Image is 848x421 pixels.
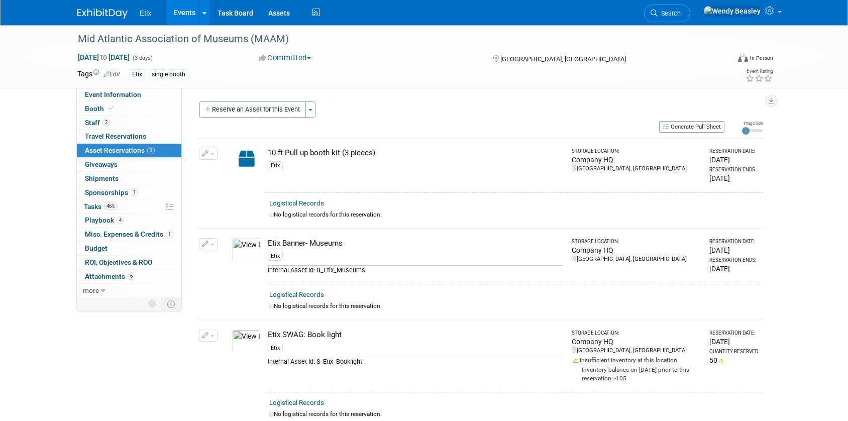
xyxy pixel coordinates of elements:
[742,120,763,126] div: Image Size
[232,238,261,260] img: View Images
[77,88,181,101] a: Event Information
[572,148,700,155] div: Storage Location:
[109,106,114,111] i: Booth reservation complete
[269,410,759,418] div: No logistical records for this reservation.
[74,30,714,48] div: Mid Atlantic Association of Museums (MAAM)
[77,102,181,116] a: Booth
[83,286,99,294] span: more
[77,214,181,227] a: Playbook4
[99,53,109,61] span: to
[102,119,110,126] span: 2
[85,188,138,196] span: Sponsorships
[572,155,700,165] div: Company HQ
[709,257,759,264] div: Reservation Ends:
[77,9,128,19] img: ExhibitDay
[670,52,773,67] div: Event Format
[85,230,173,238] span: Misc. Expenses & Credits
[709,238,759,245] div: Reservation Date:
[572,355,700,365] div: Insufficient Inventory at this location.
[658,10,681,17] span: Search
[85,90,141,98] span: Event Information
[268,148,563,158] div: 10 ft Pull up booth kit (3 pieces)
[77,200,181,214] a: Tasks46%
[85,160,118,168] span: Giveaways
[572,330,700,337] div: Storage Location:
[709,264,759,274] div: [DATE]
[77,53,130,62] span: [DATE] [DATE]
[709,155,759,165] div: [DATE]
[85,104,116,113] span: Booth
[161,297,182,310] td: Toggle Event Tabs
[85,132,146,140] span: Travel Reservations
[572,347,700,355] div: [GEOGRAPHIC_DATA], [GEOGRAPHIC_DATA]
[659,121,724,133] button: Generate Pull Sheet
[268,252,283,261] div: Etix
[572,255,700,263] div: [GEOGRAPHIC_DATA], [GEOGRAPHIC_DATA]
[709,337,759,347] div: [DATE]
[85,146,155,154] span: Asset Reservations
[746,69,773,74] div: Event Rating
[77,242,181,255] a: Budget
[709,173,759,183] div: [DATE]
[268,330,563,340] div: Etix SWAG: Book light
[131,188,138,196] span: 1
[85,216,124,224] span: Playbook
[144,297,161,310] td: Personalize Event Tab Strip
[77,228,181,241] a: Misc. Expenses & Credits1
[104,202,118,210] span: 46%
[268,357,563,366] div: Internal Asset Id: S_Etix_Booklight
[103,71,120,78] a: Edit
[77,116,181,130] a: Staff2
[709,348,759,355] div: Quantity Reserved:
[572,337,700,347] div: Company HQ
[77,69,120,80] td: Tags
[269,399,324,406] a: Logistical Records
[77,256,181,269] a: ROI, Objectives & ROO
[132,55,153,61] span: (3 days)
[140,9,151,17] span: Etix
[149,69,188,80] div: single booth
[738,54,748,62] img: Format-Inperson.png
[703,6,761,17] img: Wendy Beasley
[232,330,261,352] img: View Images
[269,302,759,310] div: No logistical records for this reservation.
[128,272,135,280] span: 6
[77,130,181,143] a: Travel Reservations
[77,186,181,199] a: Sponsorships1
[268,238,563,249] div: Etix Banner- Museums
[500,55,626,63] span: [GEOGRAPHIC_DATA], [GEOGRAPHIC_DATA]
[644,5,690,22] a: Search
[268,161,283,170] div: Etix
[166,231,173,238] span: 1
[77,144,181,157] a: Asset Reservations3
[572,365,700,383] div: Inventory balance on [DATE] prior to this reservation: -105
[199,101,306,118] button: Reserve an Asset for this Event
[269,199,324,207] a: Logistical Records
[269,291,324,298] a: Logistical Records
[77,270,181,283] a: Attachments6
[255,53,315,63] button: Committed
[129,69,145,80] div: Etix
[77,158,181,171] a: Giveaways
[709,355,759,365] div: 50
[268,344,283,353] div: Etix
[85,174,119,182] span: Shipments
[84,202,118,211] span: Tasks
[268,265,563,275] div: Internal Asset Id: B_Etix_Museums
[709,148,759,155] div: Reservation Date:
[572,165,700,173] div: [GEOGRAPHIC_DATA], [GEOGRAPHIC_DATA]
[85,258,152,266] span: ROI, Objectives & ROO
[572,245,700,255] div: Company HQ
[232,148,261,170] img: Capital-Asset-Icon-2.png
[147,147,155,154] span: 3
[572,238,700,245] div: Storage Location:
[269,211,759,219] div: No logistical records for this reservation.
[709,166,759,173] div: Reservation Ends:
[709,245,759,255] div: [DATE]
[85,119,110,127] span: Staff
[117,217,124,224] span: 4
[85,244,108,252] span: Budget
[85,272,135,280] span: Attachments
[77,172,181,185] a: Shipments
[750,54,773,62] div: In-Person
